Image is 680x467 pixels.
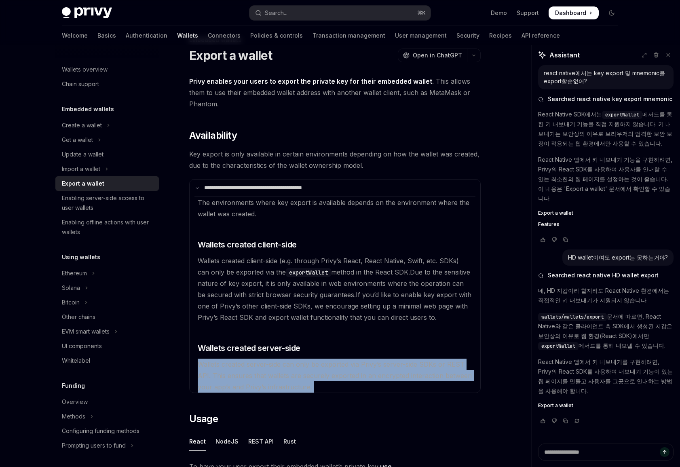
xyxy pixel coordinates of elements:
span: exportWallet [541,343,575,349]
a: Export a wallet [55,176,159,191]
span: Dashboard [555,9,586,17]
button: Vote that response was good [538,417,548,425]
textarea: Ask a question... [538,444,674,461]
div: Enabling server-side access to user wallets [62,193,154,213]
p: 문서에 따르면, React Native와 같은 클라이언트 측 SDK에서 생성된 지갑은 보안상의 이유로 웹 환경(React SDK)에서만 메서드를 통해 내보낼 수 있습니다. [538,312,674,351]
button: Vote that response was not good [549,236,559,244]
a: User management [395,26,447,45]
a: Demo [491,9,507,17]
button: Toggle EVM smart wallets section [55,324,159,339]
button: Reload last chat [572,417,582,425]
div: Update a wallet [62,150,103,159]
button: Toggle Get a wallet section [55,133,159,147]
span: ⌘ K [417,10,426,16]
p: 네, HD 지갑이라 할지라도 React Native 환경에서는 직접적인 키 내보내기가 지원되지 않습니다. [538,286,674,305]
span: Export a wallet [538,210,573,216]
span: Wallets created client-side [198,239,297,250]
div: Methods [62,412,85,421]
a: Other chains [55,310,159,324]
a: Whitelabel [55,353,159,368]
a: Enabling server-side access to user wallets [55,191,159,215]
button: Copy chat response [561,417,570,425]
button: Copy chat response [561,236,570,244]
strong: Privy enables your users to export the private key for their embedded wallet [189,77,432,85]
div: Create a wallet [62,120,102,130]
a: Overview [55,395,159,409]
span: The environments where key export is available depends on the environment where the wallet was cr... [198,199,469,218]
div: Solana [62,283,80,293]
div: Ethereum [62,268,87,278]
code: exportWallet [286,268,331,277]
a: Security [456,26,479,45]
a: Support [517,9,539,17]
div: Import a wallet [62,164,100,174]
div: Export a wallet [62,179,104,188]
a: Authentication [126,26,167,45]
button: Toggle dark mode [605,6,618,19]
div: Whitelabel [62,356,90,366]
button: Vote that response was not good [549,417,559,425]
h5: Using wallets [62,252,100,262]
h1: Export a wallet [189,48,272,63]
div: Prompting users to fund [62,441,126,450]
h5: Funding [62,381,85,391]
a: Recipes [489,26,512,45]
span: Open in ChatGPT [413,51,462,59]
a: Connectors [208,26,241,45]
a: Wallets overview [55,62,159,77]
div: Enabling offline actions with user wallets [62,218,154,237]
button: Toggle Create a wallet section [55,118,159,133]
span: . This allows them to use their embedded wallet address with another wallet client, such as MetaM... [189,76,481,110]
h5: Embedded wallets [62,104,114,114]
span: Wallets created server-side [198,342,300,354]
div: REST API [248,432,274,451]
span: Availability [189,129,237,142]
button: Toggle Bitcoin section [55,295,159,310]
span: Key export is only available in certain environments depending on how the wallet was created, due... [189,148,481,171]
div: react native에서는 key export 및 mnemonic을 export할순없어? [544,69,668,85]
button: Toggle Import a wallet section [55,162,159,176]
button: Toggle Solana section [55,281,159,295]
span: Wallets created client-side (e.g. through Privy’s React, React Native, Swift, etc. SDKs) can only... [198,257,459,276]
a: Transaction management [313,26,385,45]
div: Other chains [62,312,95,322]
img: dark logo [62,7,112,19]
a: Chain support [55,77,159,91]
button: Open in ChatGPT [398,49,467,62]
a: API reference [522,26,560,45]
span: Wallets created server-side can only be exported via Privy’s server-side SDKs or REST API. This e... [198,360,472,391]
div: Chain support [62,79,99,89]
a: Update a wallet [55,147,159,162]
a: Configuring funding methods [55,424,159,438]
button: Open search [249,6,431,20]
div: HD wallet이여도 export는 못하는거야? [568,254,668,262]
div: Overview [62,397,88,407]
a: Policies & controls [250,26,303,45]
div: UI components [62,341,102,351]
button: Toggle Prompting users to fund section [55,438,159,453]
a: Basics [97,26,116,45]
span: If you’d like to enable key export with one of Privy’s other client-side SDKs, we encourage setti... [198,291,471,321]
a: Features [538,221,674,228]
div: Rust [283,432,296,451]
div: Get a wallet [62,135,93,145]
button: Searched react native HD wallet export [538,271,674,279]
a: UI components [55,339,159,353]
button: Searched react native key export mnemonic [538,95,674,103]
a: Enabling offline actions with user wallets [55,215,159,239]
span: Usage [189,412,218,425]
span: Searched react native key export mnemonic [548,95,672,103]
a: Dashboard [549,6,599,19]
p: React Native 앱에서 키 내보내기 기능을 구현하려면, Privy의 React SDK를 사용하여 사용자를 안내할 수 있는 최소한의 웹 페이지를 설정하는 것이 좋습니다.... [538,155,674,203]
p: React Native SDK에서는 메서드를 통한 키 내보내기 기능을 직접 지원하지 않습니다. 키 내보내기는 보안상의 이유로 브라우저의 엄격한 보안 보장이 적용되는 웹 환경에... [538,110,674,148]
a: Export a wallet [538,210,674,216]
div: Configuring funding methods [62,426,139,436]
span: wallets/wallets/export [541,314,604,320]
a: Welcome [62,26,88,45]
span: Export a wallet [538,402,573,409]
span: Features [538,221,560,228]
a: Wallets [177,26,198,45]
span: Assistant [549,50,580,60]
a: Export a wallet [538,402,674,409]
div: EVM smart wallets [62,327,110,336]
